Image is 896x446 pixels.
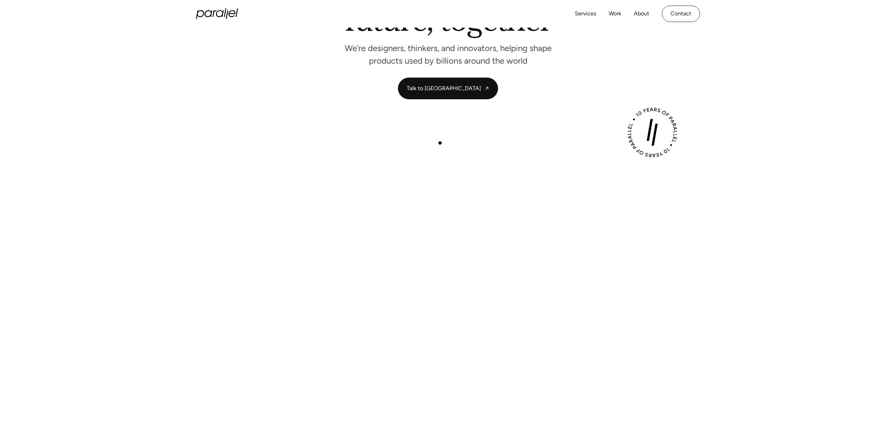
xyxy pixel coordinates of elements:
p: We’re designers, thinkers, and innovators, helping shape products used by billions around the world [343,45,553,64]
a: Work [609,9,621,19]
a: home [196,8,238,19]
a: About [634,9,649,19]
a: Services [575,9,596,19]
a: Contact [662,6,700,22]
